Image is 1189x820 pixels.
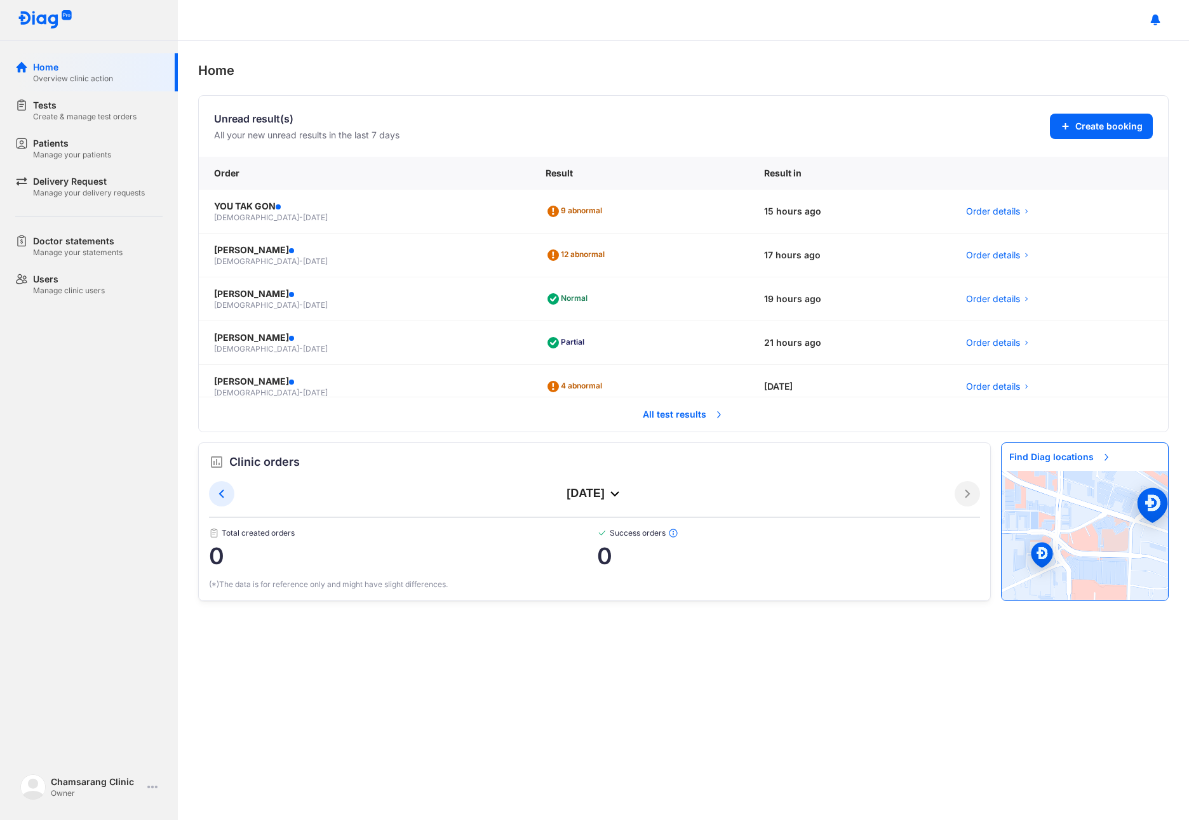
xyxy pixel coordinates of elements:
span: [DATE] [303,213,328,222]
div: 19 hours ago [749,277,950,321]
span: Create booking [1075,120,1143,133]
span: [DEMOGRAPHIC_DATA] [214,300,299,310]
div: Manage your statements [33,248,123,258]
span: [DEMOGRAPHIC_DATA] [214,344,299,354]
div: Home [33,61,113,74]
div: [PERSON_NAME] [214,331,515,344]
span: All test results [635,400,732,428]
span: Order details [966,293,1020,305]
div: Manage your patients [33,150,111,160]
span: - [299,344,303,354]
img: checked-green.01cc79e0.svg [597,528,607,538]
div: Patients [33,137,111,150]
div: [PERSON_NAME] [214,375,515,388]
div: Tests [33,99,137,112]
div: (*)The data is for reference only and might have slight differences. [209,579,980,590]
span: Order details [966,380,1020,393]
span: 0 [597,543,981,569]
div: YOU TAK GON [214,200,515,213]
div: 4 abnormal [546,376,607,397]
div: Doctor statements [33,235,123,248]
span: [DEMOGRAPHIC_DATA] [214,213,299,222]
img: info.7e716105.svg [668,528,678,538]
img: logo [20,774,46,800]
span: 0 [209,543,597,569]
span: - [299,388,303,397]
div: Partial [546,333,589,353]
div: Manage your delivery requests [33,188,145,198]
span: - [299,213,303,222]
div: Unread result(s) [214,111,400,126]
span: [DATE] [303,256,328,266]
span: - [299,256,303,266]
div: [DATE] [749,365,950,409]
div: Overview clinic action [33,74,113,84]
div: Delivery Request [33,175,145,188]
span: [DEMOGRAPHIC_DATA] [214,256,299,266]
span: Success orders [597,528,981,538]
span: Find Diag locations [1002,443,1119,471]
span: Clinic orders [229,453,300,471]
div: [PERSON_NAME] [214,288,515,300]
div: Normal [546,289,593,309]
span: Order details [966,205,1020,218]
div: All your new unread results in the last 7 days [214,129,400,142]
div: Create & manage test orders [33,112,137,122]
div: 21 hours ago [749,321,950,365]
div: 15 hours ago [749,190,950,234]
span: [DEMOGRAPHIC_DATA] [214,388,299,397]
div: [PERSON_NAME] [214,244,515,256]
div: [DATE] [234,486,955,501]
div: Owner [51,788,142,798]
span: - [299,300,303,310]
div: 12 abnormal [546,245,610,265]
img: document.50c4cfd0.svg [209,528,219,538]
div: Chamsarang Clinic [51,776,142,788]
div: Home [198,61,1169,80]
div: Result in [749,157,950,190]
span: Order details [966,249,1020,261]
div: Result [530,157,749,190]
button: Create booking [1050,114,1153,139]
div: Users [33,273,105,286]
div: 9 abnormal [546,201,607,222]
div: Order [199,157,530,190]
div: Manage clinic users [33,286,105,296]
span: Order details [966,336,1020,349]
span: [DATE] [303,300,328,310]
div: 17 hours ago [749,234,950,277]
span: [DATE] [303,388,328,397]
img: logo [18,10,72,30]
span: Total created orders [209,528,597,538]
img: order.5a6da16c.svg [209,454,224,470]
span: [DATE] [303,344,328,354]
